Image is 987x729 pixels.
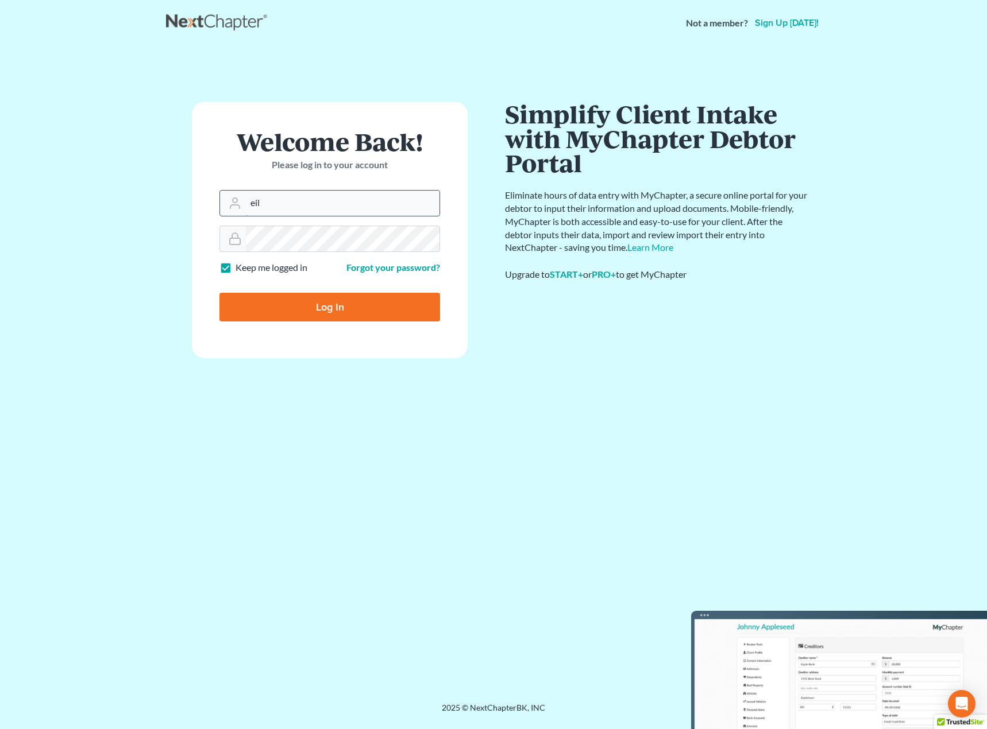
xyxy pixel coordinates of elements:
a: PRO+ [592,269,616,280]
a: Sign up [DATE]! [753,18,821,28]
a: START+ [550,269,583,280]
input: Log In [219,293,440,321]
p: Eliminate hours of data entry with MyChapter, a secure online portal for your debtor to input the... [505,189,809,254]
h1: Welcome Back! [219,129,440,154]
p: Please log in to your account [219,158,440,172]
div: Upgrade to or to get MyChapter [505,268,809,281]
strong: Not a member? [686,17,748,30]
input: Email Address [246,191,439,216]
div: Open Intercom Messenger [948,690,976,718]
h1: Simplify Client Intake with MyChapter Debtor Portal [505,102,809,175]
a: Forgot your password? [346,262,440,273]
a: Learn More [627,242,673,253]
label: Keep me logged in [236,261,307,274]
div: 2025 © NextChapterBK, INC [166,702,821,723]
